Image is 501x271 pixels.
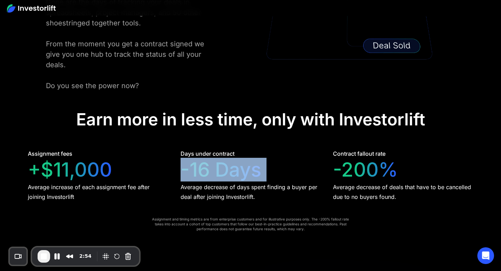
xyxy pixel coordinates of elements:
[333,182,473,202] div: Average decrease of deals that have to be cancelled due to no buyers found.
[76,109,425,130] div: Earn more in less time, only with Investorlift
[28,182,168,202] div: Average increase of each assignment fee after joining Investorlift
[150,217,351,231] div: Assignment and timing metrics are from enterprise customers and for illustrative purposes only. T...
[181,149,234,158] div: Days under contract
[477,247,494,264] div: Open Intercom Messenger
[333,158,398,181] div: -200%
[28,158,112,181] div: +$11,000
[181,182,321,202] div: Average decrease of days spent finding a buyer per deal after joining Investorlift.
[181,158,261,181] div: -16 Days
[28,149,72,158] div: Assignment fees
[333,149,385,158] div: Contract fallout rate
